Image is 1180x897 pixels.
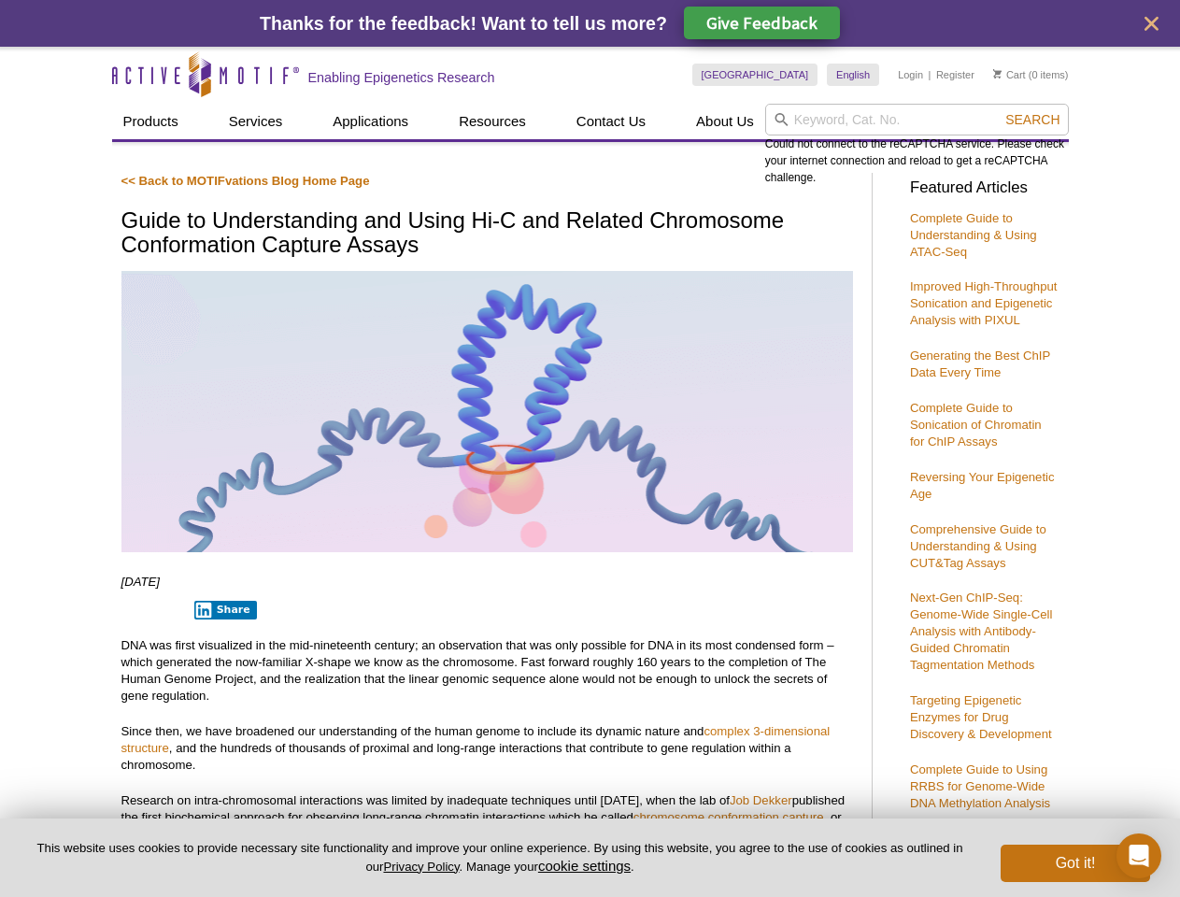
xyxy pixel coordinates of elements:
[1001,845,1150,882] button: Got it!
[910,522,1046,570] a: Comprehensive Guide to Understanding & Using CUT&Tag Assays
[910,591,1052,672] a: Next-Gen ChIP-Seq: Genome-Wide Single-Cell Analysis with Antibody-Guided Chromatin Tagmentation M...
[929,64,931,86] li: |
[1116,833,1161,878] div: Open Intercom Messenger
[121,271,853,552] img: Hi-C
[765,104,1069,135] input: Keyword, Cat. No.
[121,208,853,260] h1: Guide to Understanding and Using Hi-C and Related Chromosome Conformation Capture Assays
[936,68,974,81] a: Register
[565,104,657,139] a: Contact Us
[448,104,537,139] a: Resources
[538,858,631,874] button: cookie settings
[1005,112,1059,127] span: Search
[730,793,792,807] a: Job Dekker
[910,279,1058,327] a: Improved High-Throughput Sonication and Epigenetic Analysis with PIXUL
[321,104,419,139] a: Applications
[30,840,970,876] p: This website uses cookies to provide necessary site functionality and improve your online experie...
[308,69,495,86] h2: Enabling Epigenetics Research
[112,104,190,139] a: Products
[706,12,817,34] span: Give Feedback
[910,349,1050,379] a: Generating the Best ChIP Data Every Time
[121,575,161,589] em: [DATE]
[910,401,1042,448] a: Complete Guide to Sonication of Chromatin for ChIP Assays
[898,68,923,81] a: Login
[993,64,1069,86] li: (0 items)
[194,601,257,619] button: Share
[827,64,879,86] a: English
[1000,111,1065,128] button: Search
[993,68,1026,81] a: Cart
[692,64,818,86] a: [GEOGRAPHIC_DATA]
[685,104,765,139] a: About Us
[633,810,824,824] a: chromosome conformation capture
[993,69,1002,78] img: Your Cart
[121,723,853,774] p: Since then, we have broadened our understanding of the human genome to include its dynamic nature...
[383,860,459,874] a: Privacy Policy
[1140,12,1163,36] button: close
[121,600,182,619] iframe: X Post Button
[260,13,667,34] span: Thanks for the feedback! Want to tell us more?
[765,104,1069,186] div: Could not connect to the reCAPTCHA service. Please check your internet connection and reload to g...
[218,104,294,139] a: Services
[121,792,853,860] p: Research on intra-chromosomal interactions was limited by inadequate techniques until [DATE], whe...
[910,693,1052,741] a: Targeting Epigenetic Enzymes for Drug Discovery & Development
[910,762,1050,810] a: Complete Guide to Using RRBS for Genome-Wide DNA Methylation Analysis
[910,211,1037,259] a: Complete Guide to Understanding & Using ATAC-Seq
[121,174,370,188] a: << Back to MOTIFvations Blog Home Page
[910,180,1059,196] h3: Featured Articles
[121,637,853,705] p: DNA was first visualized in the mid-nineteenth century; an observation that was only possible for...
[910,470,1055,501] a: Reversing Your Epigenetic Age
